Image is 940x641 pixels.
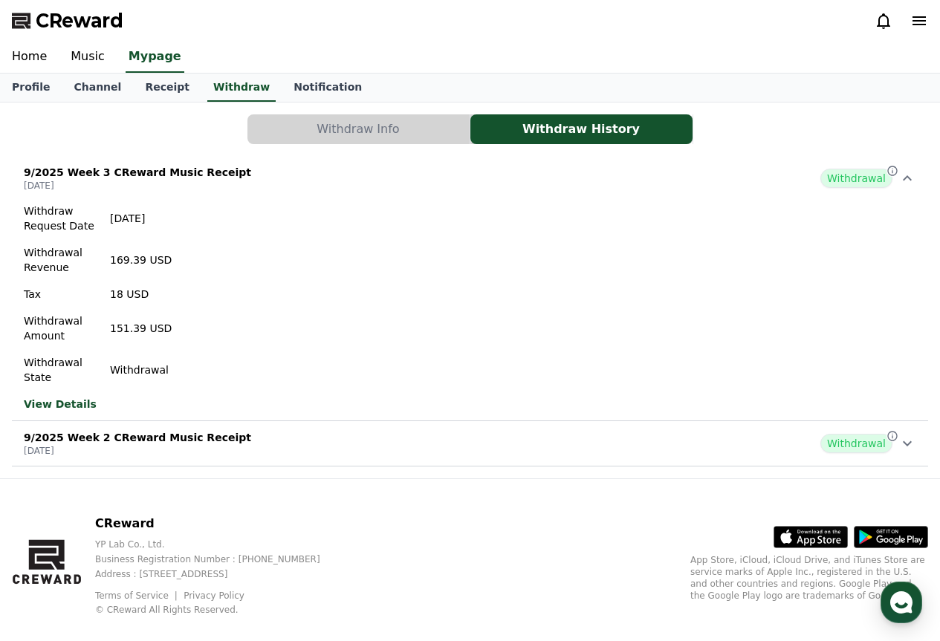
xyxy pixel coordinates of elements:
[110,253,172,267] p: 169.39 USD
[123,494,167,506] span: Messages
[62,74,133,102] a: Channel
[12,421,928,466] button: 9/2025 Week 2 CReward Music Receipt [DATE] Withdrawal
[24,355,98,385] p: Withdrawal State
[24,287,98,302] p: Tax
[59,42,117,73] a: Music
[95,604,344,616] p: © CReward All Rights Reserved.
[24,204,98,233] p: Withdraw Request Date
[38,493,64,505] span: Home
[247,114,470,144] button: Withdraw Info
[95,568,344,580] p: Address : [STREET_ADDRESS]
[12,9,123,33] a: CReward
[220,493,256,505] span: Settings
[110,211,172,226] p: [DATE]
[24,180,251,192] p: [DATE]
[126,42,184,73] a: Mypage
[36,9,123,33] span: CReward
[133,74,201,102] a: Receipt
[110,362,172,377] p: Withdrawal
[690,554,928,602] p: App Store, iCloud, iCloud Drive, and iTunes Store are service marks of Apple Inc., registered in ...
[98,471,192,508] a: Messages
[4,471,98,508] a: Home
[95,553,344,565] p: Business Registration Number : [PHONE_NUMBER]
[24,397,172,411] a: View Details
[95,590,180,601] a: Terms of Service
[24,430,251,445] p: 9/2025 Week 2 CReward Music Receipt
[470,114,693,144] button: Withdraw History
[95,538,344,550] p: YP Lab Co., Ltd.
[24,445,251,457] p: [DATE]
[95,515,344,533] p: CReward
[110,321,172,336] p: 151.39 USD
[207,74,276,102] a: Withdraw
[820,434,892,453] span: Withdrawal
[820,169,892,188] span: Withdrawal
[24,313,98,343] p: Withdrawal Amount
[24,245,98,275] p: Withdrawal Revenue
[192,471,285,508] a: Settings
[12,156,928,421] button: 9/2025 Week 3 CReward Music Receipt [DATE] Withdrawal Withdraw Request Date [DATE] Withdrawal Rev...
[24,165,251,180] p: 9/2025 Week 3 CReward Music Receipt
[110,287,172,302] p: 18 USD
[282,74,374,102] a: Notification
[184,590,244,601] a: Privacy Policy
